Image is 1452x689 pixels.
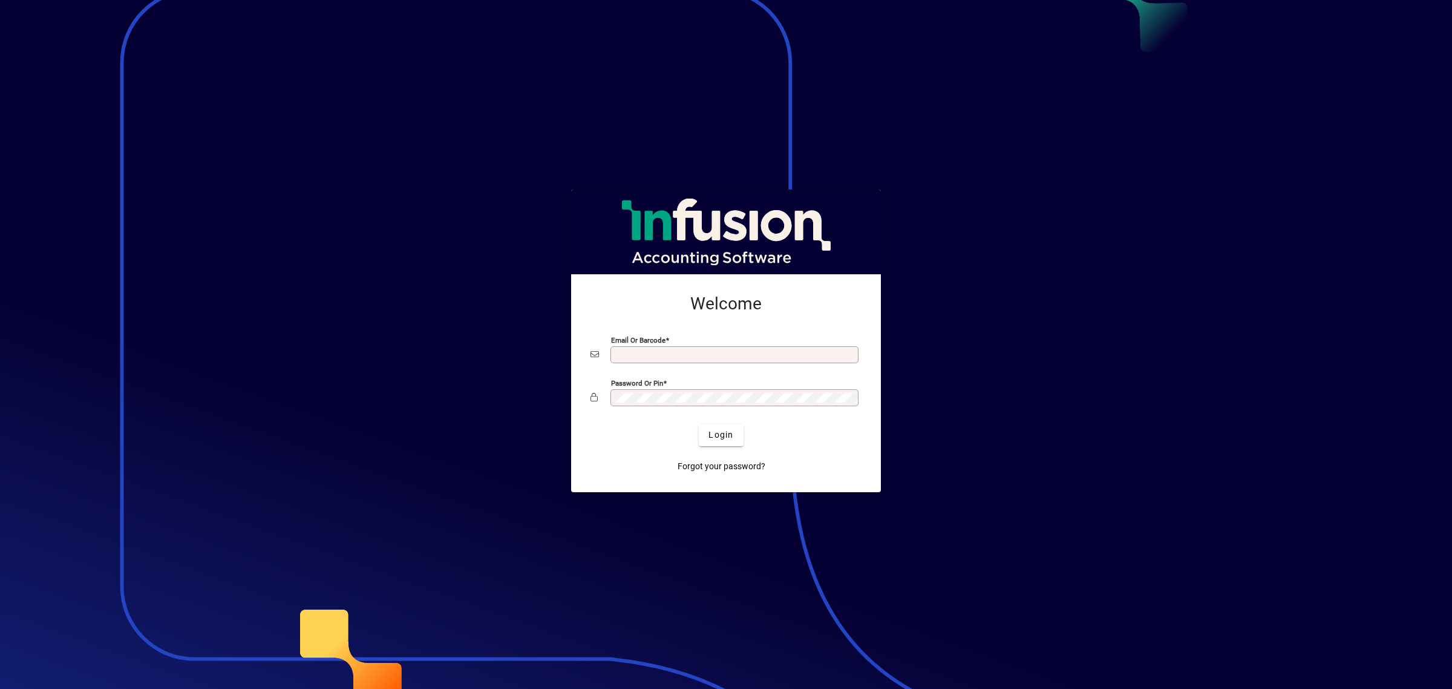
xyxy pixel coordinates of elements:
a: Forgot your password? [673,456,770,478]
h2: Welcome [590,294,862,314]
mat-label: Password or Pin [611,378,663,387]
span: Login [708,429,733,441]
mat-label: Email or Barcode [611,335,665,344]
button: Login [699,424,743,446]
span: Forgot your password? [678,460,765,473]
